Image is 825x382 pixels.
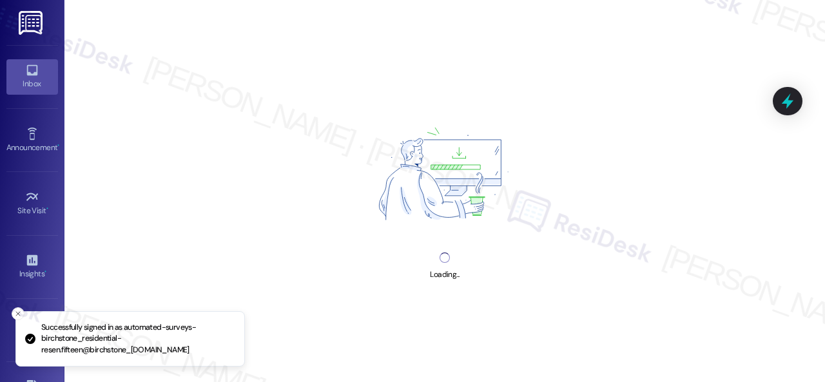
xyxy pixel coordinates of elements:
[6,59,58,94] a: Inbox
[12,307,24,320] button: Close toast
[46,204,48,213] span: •
[6,312,58,347] a: Buildings
[6,249,58,284] a: Insights •
[430,268,459,282] div: Loading...
[6,186,58,221] a: Site Visit •
[19,11,45,35] img: ResiDesk Logo
[41,322,234,356] p: Successfully signed in as automated-surveys-birchstone_residential-resen.fifteen@birchstone_[DOMA...
[44,267,46,276] span: •
[57,141,59,150] span: •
